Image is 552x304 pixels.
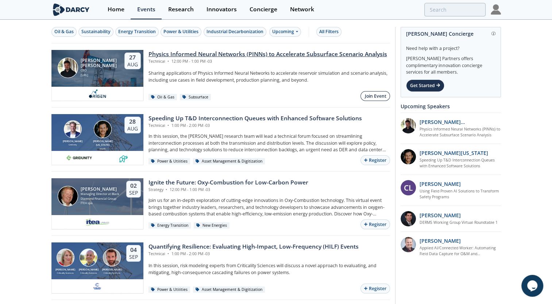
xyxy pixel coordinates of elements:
div: ITEA spa [81,201,120,206]
div: [URL] [81,73,118,78]
div: Technical 1:00 PM - 2:00 PM -03 [148,123,362,129]
p: [PERSON_NAME] [PERSON_NAME] [420,118,501,126]
img: 47e0ea7c-5f2f-49e4-bf12-0fca942f69fc [401,211,416,226]
div: Criticality Sciences [54,272,77,274]
div: Energy Transition [148,222,191,229]
div: Power & Utilities [148,287,190,293]
img: Ben Ruddell [80,249,97,266]
a: Speeding Up T&D Interconnection Queues with Enhanced Software Solutions [420,157,501,169]
a: Brian Fitzsimons [PERSON_NAME] GridUnity Luigi Montana [PERSON_NAME][US_STATE] envelio 28 Aug Spe... [51,114,390,165]
div: [PERSON_NAME] [54,268,77,272]
p: Sharing applications of Physics Informed Neural Networks to accelerate reservoir simulation and s... [148,70,390,83]
div: [PERSON_NAME] [PERSON_NAME] [81,58,118,68]
div: Criticality Sciences [77,272,100,274]
div: Network [290,7,314,12]
a: Using Field Proven AI Solutions to Transform Safety Programs [420,188,501,200]
a: DERMS Working Group Virtual Roundtable 1 [420,220,498,226]
p: [PERSON_NAME] [420,211,461,219]
div: [PERSON_NAME] [61,140,84,144]
span: • [165,187,169,192]
a: Applied AI/Connected Worker: Automating Field Data Capture for O&M and Construction [420,245,501,257]
div: Concierge [250,7,277,12]
div: Criticality Sciences [100,272,124,274]
button: Register [360,284,390,293]
div: Oil & Gas [148,94,177,101]
img: 336b6de1-6040-4323-9c13-5718d9811639 [119,153,128,162]
div: Power & Utilities [163,28,198,35]
img: Luigi Montana [94,120,112,138]
p: In this session, the [PERSON_NAME] research team will lead a technical forum focused on streamlin... [148,133,390,153]
iframe: chat widget [521,275,545,297]
a: Susan Ginsburg [PERSON_NAME] Criticality Sciences Ben Ruddell [PERSON_NAME] Criticality Sciences ... [51,242,390,293]
div: Power & Utilities [148,158,190,165]
a: Physics Informed Neural Networks (PINNs) to Accelerate Subsurface Scenario Analysis [420,126,501,138]
img: information.svg [491,32,495,36]
div: Quantifying Resilience: Evaluating High-Impact, Low-Frequency (HILF) Events [148,242,359,251]
button: Energy Transition [115,27,159,37]
div: Ignite the Future: Oxy-Combustion for Low-Carbon Power [148,178,308,187]
div: [PERSON_NAME] Concierge [406,27,495,40]
span: • [166,59,170,64]
div: Join Event [365,93,386,100]
div: [PERSON_NAME] [77,268,100,272]
img: Brian Fitzsimons [64,120,82,138]
div: Aug [127,125,138,132]
img: Ruben Rodriguez Torrado [58,58,78,78]
img: Susan Ginsburg [57,249,74,266]
div: Sep [129,254,138,260]
div: All Filters [319,28,339,35]
img: 10e008b0-193f-493d-a134-a0520e334597 [66,153,92,162]
img: Patrick Imeson [58,186,78,206]
div: [PERSON_NAME] Partners offers complimentary innovation concierge services for all members. [406,52,495,76]
img: Ross Dakin [103,249,121,266]
img: origen.ai.png [86,89,108,98]
div: Industrial Decarbonization [206,28,263,35]
button: Sustainability [78,27,113,37]
div: Innovators [206,7,237,12]
div: 02 [129,182,138,190]
div: Upcoming [269,27,301,37]
div: Technical 12:00 PM - 1:00 PM -03 [148,59,387,65]
p: [PERSON_NAME][US_STATE] [420,149,488,157]
div: envelio [92,147,114,150]
div: Asset Management & Digitization [193,158,265,165]
div: GridUnity [61,143,84,146]
button: All Filters [316,27,341,37]
img: Profile [491,4,501,15]
img: 1b183925-147f-4a47-82c9-16eeeed5003c [401,149,416,164]
div: Sustainability [81,28,111,35]
div: Get Started [406,79,444,92]
button: Industrial Decarbonization [204,27,266,37]
div: Research [168,7,194,12]
img: e2203200-5b7a-4eed-a60e-128142053302 [85,218,110,226]
button: Register [360,219,390,229]
div: Need help with a project? [406,40,495,52]
div: Oil & Gas [54,28,74,35]
div: CL [401,180,416,195]
img: f59c13b7-8146-4c0f-b540-69d0cf6e4c34 [93,282,102,291]
img: logo-wide.svg [51,3,91,16]
div: Physics Informed Neural Networks (PINNs) to Accelerate Subsurface Scenario Analysis [148,50,387,59]
div: Sep [129,190,138,196]
p: In this session, risk modeling experts from Criticality Sciences will discuss a novel approach to... [148,262,390,276]
span: • [166,123,170,128]
div: 27 [127,54,138,61]
span: • [166,251,170,256]
div: Subsurface [180,94,211,101]
div: 04 [129,246,138,254]
div: Aug [127,61,138,68]
div: Asset Management & Digitization [193,287,265,293]
div: Managing Director at Black Diamond Financial Group [81,192,120,201]
p: Join us for an in-depth exploration of cutting-edge innovations in Oxy-Combustion technology. Thi... [148,197,390,217]
div: [PERSON_NAME][US_STATE] [92,140,114,147]
button: Power & Utilities [161,27,201,37]
img: 257d1208-f7de-4aa6-9675-f79dcebd2004 [401,237,416,252]
div: CEO [81,68,118,73]
div: Events [137,7,155,12]
input: Advanced Search [424,3,486,16]
div: Strategy 12:00 PM - 1:00 PM -03 [148,187,308,193]
button: Oil & Gas [51,27,77,37]
div: Energy Transition [118,28,156,35]
div: [PERSON_NAME] [81,187,120,192]
p: [PERSON_NAME] [420,180,461,188]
